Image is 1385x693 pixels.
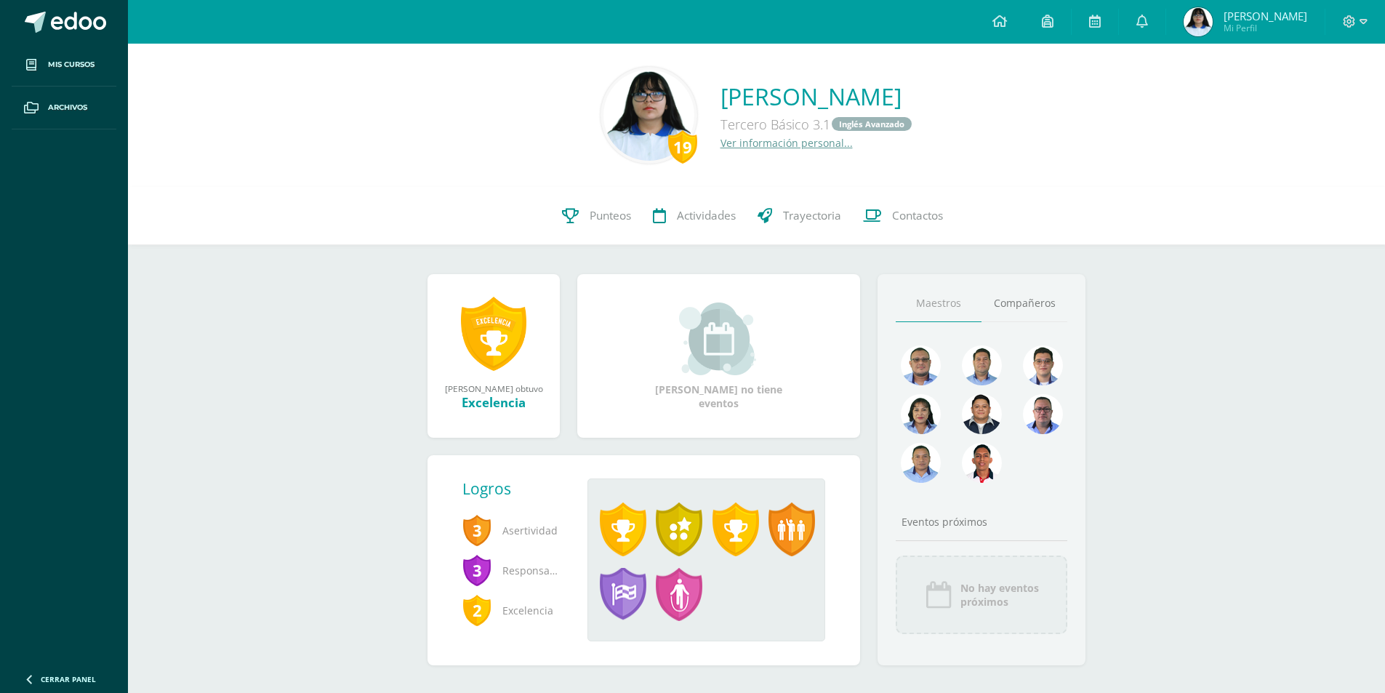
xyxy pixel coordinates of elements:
div: 19 [668,130,697,164]
a: Contactos [852,187,954,245]
span: Cerrar panel [41,674,96,684]
span: Trayectoria [783,208,841,223]
img: event_icon.png [924,580,953,609]
img: event_small.png [679,303,758,375]
img: 10cd0ff96dcdd9aae5e100e083d68cd6.png [1184,7,1213,36]
span: 2 [462,593,491,627]
img: 6e6edff8e5b1d60e1b79b3df59dca1c4.png [1023,345,1063,385]
span: 3 [462,553,491,587]
a: Actividades [642,187,747,245]
div: Logros [462,478,576,499]
span: Asertividad [462,510,564,550]
span: Excelencia [462,590,564,630]
span: Mi Perfil [1224,22,1307,34]
a: Punteos [551,187,642,245]
img: eccc7a2d5da755eac5968f4df6463713.png [962,394,1002,434]
span: Archivos [48,102,87,113]
a: Archivos [12,87,116,129]
span: 3 [462,513,491,547]
div: Tercero Básico 3.1 [720,112,913,136]
img: 89a3ce4a01dc90e46980c51de3177516.png [962,443,1002,483]
div: Excelencia [442,394,545,411]
a: Ver información personal... [720,136,853,150]
img: 30ea9b988cec0d4945cca02c4e803e5a.png [1023,394,1063,434]
a: Mis cursos [12,44,116,87]
a: Trayectoria [747,187,852,245]
img: 2449536524f747fc1cd49b01de551965.png [603,70,694,161]
span: Mis cursos [48,59,95,71]
span: Responsabilidad [462,550,564,590]
div: Eventos próximos [896,515,1067,529]
span: No hay eventos próximos [960,581,1039,609]
a: Compañeros [981,285,1067,322]
div: [PERSON_NAME] no tiene eventos [646,303,792,410]
span: Actividades [677,208,736,223]
a: Inglés Avanzado [832,117,912,131]
span: Punteos [590,208,631,223]
a: [PERSON_NAME] [720,81,913,112]
a: Maestros [896,285,981,322]
img: 2ac039123ac5bd71a02663c3aa063ac8.png [962,345,1002,385]
img: 371adb901e00c108b455316ee4864f9b.png [901,394,941,434]
span: [PERSON_NAME] [1224,9,1307,23]
span: Contactos [892,208,943,223]
img: 2efff582389d69505e60b50fc6d5bd41.png [901,443,941,483]
img: 99962f3fa423c9b8099341731b303440.png [901,345,941,385]
div: [PERSON_NAME] obtuvo [442,382,545,394]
